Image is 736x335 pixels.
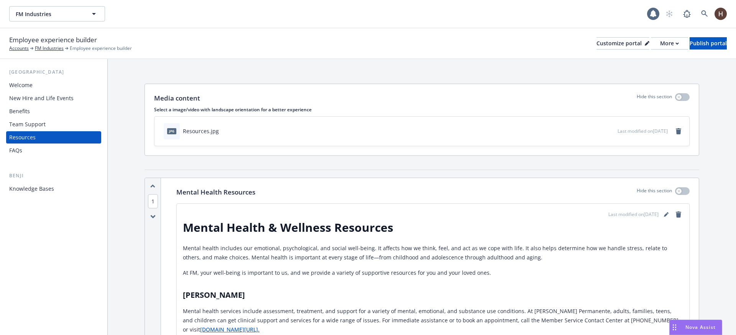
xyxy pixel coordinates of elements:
a: Benefits [6,105,101,117]
a: Search [697,6,712,21]
span: Employee experience builder [70,45,132,52]
div: Benefits [9,105,30,117]
span: Last modified on [DATE] [618,128,668,134]
span: FM Industries [16,10,82,18]
div: Team Support [9,118,46,130]
p: Mental Health Resources [176,187,255,197]
span: Employee experience builder [9,35,97,45]
span: Nova Assist [685,324,716,330]
div: Drag to move [670,320,679,335]
p: Hide this section [637,93,672,103]
button: 1 [148,197,158,205]
div: FAQs [9,144,22,157]
p: Hide this section [637,187,672,197]
a: New Hire and Life Events [6,92,101,104]
img: photo [715,8,727,20]
div: Resources.jpg [183,127,219,135]
div: Knowledge Bases [9,183,54,195]
div: Customize portal [596,38,649,49]
div: Welcome [9,79,33,91]
button: FM Industries [9,6,105,21]
div: New Hire and Life Events [9,92,74,104]
a: editPencil [662,210,671,219]
span: Last modified on [DATE] [608,211,659,218]
a: Team Support [6,118,101,130]
a: [DOMAIN_NAME][URL]. [200,326,260,333]
button: preview file [608,127,614,135]
div: Publish portal [690,38,727,49]
div: Resources [9,131,36,144]
p: Select a image/video with landscape orientation for a better experience [154,106,690,113]
div: More [660,38,679,49]
a: Resources [6,131,101,144]
div: Benji [6,172,101,180]
button: Nova Assist [669,320,722,335]
button: Publish portal [690,37,727,50]
div: [GEOGRAPHIC_DATA] [6,68,101,76]
p: Mental health includes our emotional, psychological, and social well-being. It affects how we thi... [183,244,683,262]
span: 1 [148,194,158,208]
a: Start snowing [662,6,677,21]
p: At FM, your well-being is important to us, and we provide a variety of supportive resources for y... [183,268,683,277]
a: remove [674,127,683,136]
a: Accounts [9,45,29,52]
span: jpg [167,128,176,134]
button: More [651,37,688,50]
h1: Mental Health & Wellness Resources [183,221,683,234]
a: FAQs [6,144,101,157]
button: download file [595,127,601,135]
p: Mental health services include assessment, treatment, and support for a variety of mental, emotio... [183,307,683,334]
a: remove [674,210,683,219]
a: Report a Bug [679,6,695,21]
p: Media content [154,93,200,103]
button: Customize portal [596,37,649,50]
h2: [PERSON_NAME] [183,290,683,300]
a: Knowledge Bases [6,183,101,195]
a: Welcome [6,79,101,91]
a: FM Industries [35,45,64,52]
